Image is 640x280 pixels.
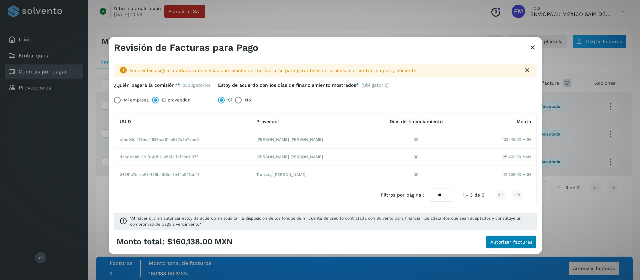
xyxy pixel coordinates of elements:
td: 30 [368,149,464,166]
span: (Obligatorio) [183,82,210,88]
td: 30 [368,131,464,149]
h3: Revisión de Facturas para Pago [114,42,258,53]
span: Proveedor [256,119,279,124]
span: 1 - 3 de 3 [463,192,484,199]
td: a1ec92cf-f7ec-4831-ae61-e857a5e7eae0 [114,131,251,149]
button: Autorizar facturas [486,235,537,249]
label: Sí [228,93,232,107]
td: [PERSON_NAME] [PERSON_NAME] [251,131,368,149]
span: (Obligatorio) [361,82,389,91]
span: UUID [120,119,131,124]
label: Mi empresa [124,93,149,107]
span: Monto [517,119,531,124]
td: 24581a7e-ec61-435b-9f2c-5e44a947cc41 [114,166,251,183]
label: No [245,93,251,107]
div: No olvides asignar cuidadosamente las comisiones de tus facturas para garantizar un proceso sin c... [130,67,518,74]
span: 12,528.00 MXN [503,172,531,178]
span: 25,462.00 MXN [503,154,531,160]
span: 122,148.00 MXN [502,137,531,143]
label: Estoy de acuerdo con los días de financiamiento mostrados [218,82,359,88]
label: ¿Quién pagará la comisión? [114,82,180,88]
span: $160,138.00 MXN [167,237,233,247]
label: El proveedor [162,93,189,107]
span: Autorizar facturas [490,240,532,244]
span: "Al hacer clic en autorizar estoy de acuerdo en solicitar la disposición de los fondos de mi cuen... [130,215,531,227]
td: [PERSON_NAME] [PERSON_NAME] [251,149,368,166]
span: Días de financiamiento [390,119,443,124]
td: 30 [368,166,464,183]
td: dccdbe46-3c19-4d92-a58f-1fef3ce1137f [114,149,251,166]
span: Monto total: [117,237,165,247]
span: Filtros por página : [381,192,424,199]
td: Translog [PERSON_NAME] [251,166,368,183]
